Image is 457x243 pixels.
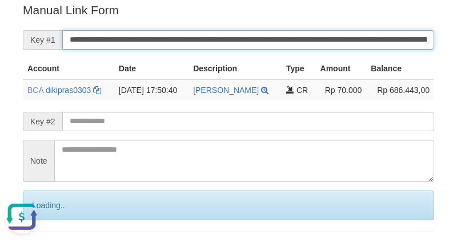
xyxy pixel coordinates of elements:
div: Loading.. [23,191,434,220]
th: Account [23,58,114,79]
th: Amount [316,58,367,79]
span: Key #1 [23,30,62,50]
th: Description [189,58,282,79]
th: Balance [366,58,434,79]
th: Type [282,58,316,79]
a: Copy dikipras0303 to clipboard [93,86,101,95]
th: Date [114,58,189,79]
td: Rp 686.443,00 [366,79,434,100]
td: Rp 70.000 [316,79,367,100]
span: CR [296,86,308,95]
td: [DATE] 17:50:40 [114,79,189,100]
a: [PERSON_NAME] [193,86,259,95]
a: dikipras0303 [46,86,91,95]
p: Manual Link Form [23,2,434,18]
button: Open LiveChat chat widget [5,5,39,39]
span: Key #2 [23,112,62,131]
span: BCA [27,86,43,95]
span: Note [23,140,54,182]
